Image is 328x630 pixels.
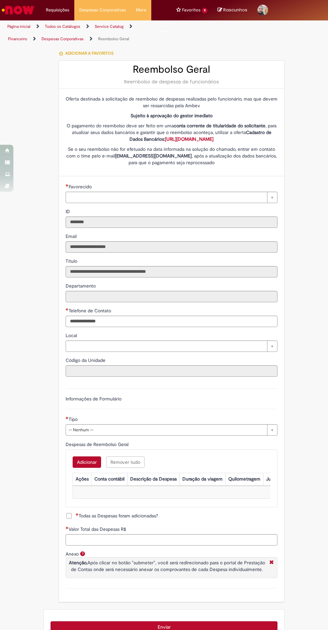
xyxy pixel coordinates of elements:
[66,258,79,264] label: Somente leitura - Título
[165,136,214,142] a: [URL][DOMAIN_NAME]
[95,24,124,29] a: Service Catalog
[7,24,30,29] a: Página inicial
[223,7,247,13] span: Rascunhos
[66,357,107,364] label: Somente leitura - Código da Unidade
[66,282,97,289] label: Somente leitura - Departamento
[128,473,180,485] th: Descrição da Despesa
[73,473,92,485] th: Ações
[268,559,275,566] i: Fechar More information Por anexo
[66,192,277,203] a: Limpar campo Favorecido
[174,123,265,129] strong: conta corrente de titularidade do solicitante
[46,7,69,13] span: Requisições
[73,456,101,468] button: Add a row for Despesas de Reembolso Geral
[218,7,247,13] a: No momento, sua lista de rascunhos tem 0 Itens
[98,36,129,42] a: Reembolso Geral
[69,560,87,566] strong: Atenção.
[66,340,277,352] a: Limpar campo Local
[66,122,277,142] p: O pagamento do reembolso deve ser feito em uma , para atualizar seus dados bancários e garantir q...
[68,559,266,573] p: Após clicar no botão "submeter", você será redirecionado para o portal de Prestação de Contas ond...
[59,46,117,60] button: Adicionar a Favoritos
[66,417,69,419] span: Necessários
[66,283,97,289] span: Somente leitura - Departamento
[66,64,277,75] h2: Reembolso Geral
[42,36,84,42] a: Despesas Corporativas
[115,153,192,159] strong: [EMAIL_ADDRESS][DOMAIN_NAME]
[66,291,277,302] input: Departamento
[76,512,158,519] span: Todas as Despesas foram adicionadas?
[66,266,277,277] input: Título
[5,20,159,45] ul: Trilhas de página
[66,441,130,447] span: Despesas de Reembolso Geral
[66,78,277,85] div: Reembolso de despesas de funcionários
[1,3,35,17] img: ServiceNow
[263,473,294,485] th: Justificativa
[66,233,78,239] span: Somente leitura - Email
[66,534,277,546] input: Valor Total das Despesas R$
[69,526,128,532] span: Valor Total das Despesas R$
[66,216,277,228] input: ID
[131,113,213,119] strong: Sujeito à aprovação do gestor imediato
[79,7,126,13] span: Despesas Corporativas
[66,308,69,311] span: Obrigatório Preenchido
[79,551,87,556] span: Ajuda para Anexo
[226,473,263,485] th: Quilometragem
[66,184,69,187] span: Necessários
[69,184,93,190] span: Necessários - Favorecido
[66,146,277,166] p: Se o seu reembolso não for efetuado na data informada na solução do chamado, entrar em contato co...
[66,208,71,215] label: Somente leitura - ID
[66,396,121,402] label: Informações de Formulário
[76,513,79,516] span: Necessários
[66,316,277,327] input: Telefone de Contato
[92,473,128,485] th: Conta contábil
[66,365,277,377] input: Código da Unidade
[65,51,113,56] span: Adicionar a Favoritos
[8,36,27,42] a: Financeiro
[66,551,79,557] label: Anexo
[66,96,277,109] p: Oferta destinada à solicitação de reembolso de despesas realizadas pelo funcionário, mas que deve...
[66,332,78,338] span: Local
[69,308,112,314] span: Telefone de Contato
[202,8,208,13] span: 9
[130,129,271,142] strong: Cadastro de Dados Bancários:
[66,233,78,240] label: Somente leitura - Email
[69,416,79,422] span: Tipo
[180,473,226,485] th: Duração da viagem
[182,7,200,13] span: Favoritos
[66,241,277,253] input: Email
[45,24,80,29] a: Todos os Catálogos
[66,208,71,214] span: Somente leitura - ID
[66,526,69,529] span: Necessários
[136,7,146,13] span: More
[69,425,264,435] span: -- Nenhum --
